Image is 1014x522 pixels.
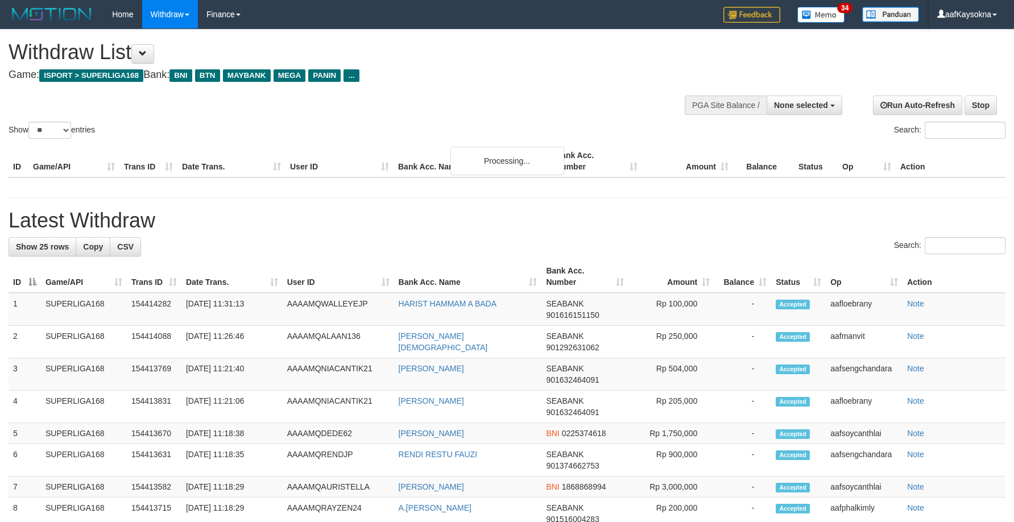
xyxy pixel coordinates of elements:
span: BNI [546,482,559,491]
td: aafloebrany [826,391,903,423]
span: Copy [83,242,103,251]
input: Search: [925,237,1005,254]
th: Date Trans.: activate to sort column ascending [181,260,283,293]
a: Run Auto-Refresh [873,96,962,115]
td: - [714,423,771,444]
td: [DATE] 11:21:06 [181,391,283,423]
td: Rp 3,000,000 [628,477,714,498]
h1: Latest Withdraw [9,209,1005,232]
span: Copy 901616151150 to clipboard [546,310,599,320]
td: aafsengchandara [826,444,903,477]
th: Date Trans. [177,145,285,177]
label: Show entries [9,122,95,139]
td: - [714,358,771,391]
td: Rp 250,000 [628,326,714,358]
td: 154414282 [127,293,181,326]
td: Rp 1,750,000 [628,423,714,444]
a: Note [907,450,924,459]
span: BTN [195,69,220,82]
td: 4 [9,391,41,423]
label: Search: [894,237,1005,254]
div: PGA Site Balance / [685,96,767,115]
a: RENDI RESTU FAUZI [399,450,477,459]
span: CSV [117,242,134,251]
th: User ID [285,145,394,177]
button: None selected [767,96,842,115]
td: AAAAMQWALLEYEJP [283,293,394,326]
td: - [714,326,771,358]
td: 154413769 [127,358,181,391]
td: SUPERLIGA168 [41,477,127,498]
td: - [714,444,771,477]
td: aafloebrany [826,293,903,326]
select: Showentries [28,122,71,139]
span: Accepted [776,300,810,309]
span: ... [343,69,359,82]
span: 34 [837,3,852,13]
td: AAAAMQNIACANTIK21 [283,391,394,423]
span: Accepted [776,429,810,439]
span: MEGA [274,69,306,82]
td: AAAAMQRENDJP [283,444,394,477]
a: [PERSON_NAME][DEMOGRAPHIC_DATA] [399,332,488,352]
span: Copy 901292631062 to clipboard [546,343,599,352]
span: Accepted [776,332,810,342]
span: SEABANK [546,332,583,341]
td: Rp 100,000 [628,293,714,326]
td: 6 [9,444,41,477]
td: SUPERLIGA168 [41,358,127,391]
span: Show 25 rows [16,242,69,251]
td: 7 [9,477,41,498]
h1: Withdraw List [9,41,665,64]
th: User ID: activate to sort column ascending [283,260,394,293]
span: Accepted [776,483,810,492]
a: Note [907,429,924,438]
input: Search: [925,122,1005,139]
th: Op: activate to sort column ascending [826,260,903,293]
a: Note [907,503,924,512]
span: Accepted [776,504,810,513]
td: SUPERLIGA168 [41,391,127,423]
td: - [714,391,771,423]
a: Note [907,332,924,341]
img: MOTION_logo.png [9,6,95,23]
td: [DATE] 11:18:29 [181,477,283,498]
th: Balance: activate to sort column ascending [714,260,771,293]
a: Note [907,396,924,405]
td: 154413631 [127,444,181,477]
td: - [714,477,771,498]
td: Rp 205,000 [628,391,714,423]
a: [PERSON_NAME] [399,482,464,491]
th: Bank Acc. Number [551,145,642,177]
h4: Game: Bank: [9,69,665,81]
td: 3 [9,358,41,391]
span: Copy 901632464091 to clipboard [546,375,599,384]
a: [PERSON_NAME] [399,429,464,438]
a: Stop [965,96,997,115]
th: ID [9,145,28,177]
a: Note [907,482,924,491]
td: [DATE] 11:18:35 [181,444,283,477]
th: Status [794,145,838,177]
th: Op [838,145,896,177]
th: Amount: activate to sort column ascending [628,260,714,293]
span: Copy 901632464091 to clipboard [546,408,599,417]
img: Button%20Memo.svg [797,7,845,23]
td: 154413582 [127,477,181,498]
a: HARIST HAMMAM A BADA [399,299,496,308]
td: aafsoycanthlai [826,477,903,498]
th: Action [896,145,1005,177]
span: ISPORT > SUPERLIGA168 [39,69,143,82]
span: None selected [774,101,828,110]
a: Note [907,364,924,373]
td: 5 [9,423,41,444]
a: Show 25 rows [9,237,76,256]
span: MAYBANK [223,69,271,82]
td: SUPERLIGA168 [41,444,127,477]
th: ID: activate to sort column descending [9,260,41,293]
td: Rp 504,000 [628,358,714,391]
td: AAAAMQNIACANTIK21 [283,358,394,391]
th: Trans ID [119,145,177,177]
div: Processing... [450,147,564,175]
th: Bank Acc. Number: activate to sort column ascending [541,260,628,293]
